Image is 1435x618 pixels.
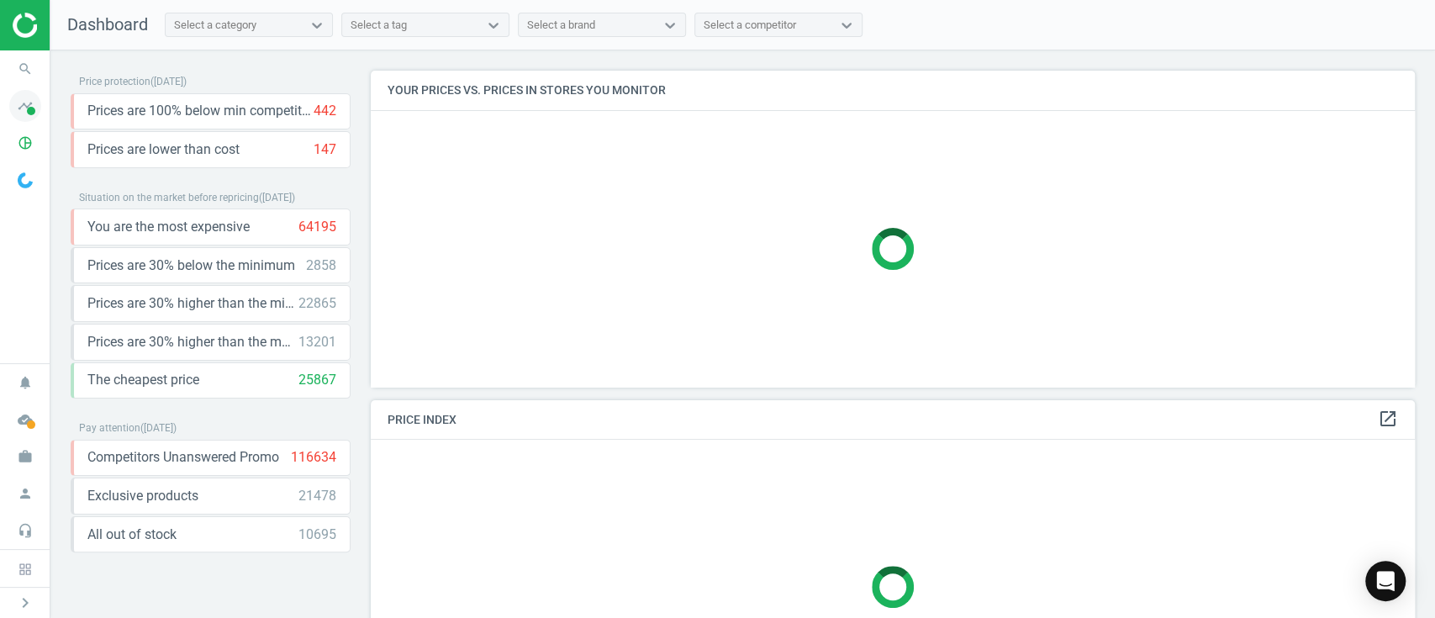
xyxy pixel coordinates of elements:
[291,448,336,467] div: 116634
[87,218,250,236] span: You are the most expensive
[9,515,41,547] i: headset_mic
[87,294,298,313] span: Prices are 30% higher than the minimum
[9,127,41,159] i: pie_chart_outlined
[314,140,336,159] div: 147
[79,76,150,87] span: Price protection
[87,448,279,467] span: Competitors Unanswered Promo
[140,422,177,434] span: ( [DATE] )
[298,526,336,544] div: 10695
[13,13,132,38] img: ajHJNr6hYgQAAAAASUVORK5CYII=
[87,333,298,351] span: Prices are 30% higher than the maximal
[9,90,41,122] i: timeline
[371,400,1415,440] h4: Price Index
[259,192,295,203] span: ( [DATE] )
[87,256,295,275] span: Prices are 30% below the minimum
[9,404,41,436] i: cloud_done
[306,256,336,275] div: 2858
[9,367,41,399] i: notifications
[298,487,336,505] div: 21478
[704,18,796,33] div: Select a competitor
[298,333,336,351] div: 13201
[87,526,177,544] span: All out of stock
[87,102,314,120] span: Prices are 100% below min competitor
[4,592,46,614] button: chevron_right
[87,487,198,505] span: Exclusive products
[79,192,259,203] span: Situation on the market before repricing
[298,294,336,313] div: 22865
[79,422,140,434] span: Pay attention
[298,371,336,389] div: 25867
[351,18,407,33] div: Select a tag
[87,371,199,389] span: The cheapest price
[1365,561,1406,601] div: Open Intercom Messenger
[9,441,41,473] i: work
[9,53,41,85] i: search
[1378,409,1398,430] a: open_in_new
[371,71,1415,110] h4: Your prices vs. prices in stores you monitor
[18,172,33,188] img: wGWNvw8QSZomAAAAABJRU5ErkJggg==
[174,18,256,33] div: Select a category
[1378,409,1398,429] i: open_in_new
[9,478,41,510] i: person
[527,18,595,33] div: Select a brand
[150,76,187,87] span: ( [DATE] )
[15,593,35,613] i: chevron_right
[67,14,148,34] span: Dashboard
[87,140,240,159] span: Prices are lower than cost
[314,102,336,120] div: 442
[298,218,336,236] div: 64195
